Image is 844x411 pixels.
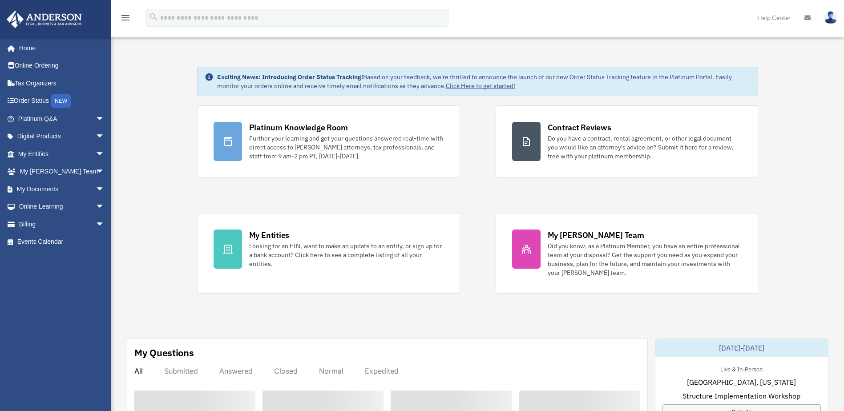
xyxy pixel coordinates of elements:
[548,242,742,277] div: Did you know, as a Platinum Member, you have an entire professional team at your disposal? Get th...
[96,128,113,146] span: arrow_drop_down
[4,11,85,28] img: Anderson Advisors Platinum Portal
[96,180,113,198] span: arrow_drop_down
[687,377,796,387] span: [GEOGRAPHIC_DATA], [US_STATE]
[96,215,113,234] span: arrow_drop_down
[6,128,118,145] a: Digital Productsarrow_drop_down
[6,145,118,163] a: My Entitiesarrow_drop_down
[496,105,759,177] a: Contract Reviews Do you have a contract, rental agreement, or other legal document you would like...
[96,145,113,163] span: arrow_drop_down
[197,105,460,177] a: Platinum Knowledge Room Further your learning and get your questions answered real-time with dire...
[134,346,194,359] div: My Questions
[548,230,644,241] div: My [PERSON_NAME] Team
[6,180,118,198] a: My Documentsarrow_drop_down
[319,367,343,375] div: Normal
[134,367,143,375] div: All
[249,122,348,133] div: Platinum Knowledge Room
[496,213,759,294] a: My [PERSON_NAME] Team Did you know, as a Platinum Member, you have an entire professional team at...
[96,110,113,128] span: arrow_drop_down
[365,367,399,375] div: Expedited
[6,39,113,57] a: Home
[120,16,131,23] a: menu
[6,57,118,75] a: Online Ordering
[197,213,460,294] a: My Entities Looking for an EIN, want to make an update to an entity, or sign up for a bank accoun...
[682,391,800,401] span: Structure Implementation Workshop
[217,73,751,90] div: Based on your feedback, we're thrilled to announce the launch of our new Order Status Tracking fe...
[249,242,444,268] div: Looking for an EIN, want to make an update to an entity, or sign up for a bank account? Click her...
[6,74,118,92] a: Tax Organizers
[96,198,113,216] span: arrow_drop_down
[6,215,118,233] a: Billingarrow_drop_down
[51,94,71,108] div: NEW
[274,367,298,375] div: Closed
[655,339,828,357] div: [DATE]-[DATE]
[713,364,770,373] div: Live & In-Person
[446,82,515,90] a: Click Here to get started!
[249,230,289,241] div: My Entities
[548,122,611,133] div: Contract Reviews
[6,110,118,128] a: Platinum Q&Aarrow_drop_down
[6,198,118,216] a: Online Learningarrow_drop_down
[164,367,198,375] div: Submitted
[249,134,444,161] div: Further your learning and get your questions answered real-time with direct access to [PERSON_NAM...
[6,163,118,181] a: My [PERSON_NAME] Teamarrow_drop_down
[120,12,131,23] i: menu
[548,134,742,161] div: Do you have a contract, rental agreement, or other legal document you would like an attorney's ad...
[149,12,158,22] i: search
[6,233,118,251] a: Events Calendar
[219,367,253,375] div: Answered
[6,92,118,110] a: Order StatusNEW
[824,11,837,24] img: User Pic
[217,73,363,81] strong: Exciting News: Introducing Order Status Tracking!
[96,163,113,181] span: arrow_drop_down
